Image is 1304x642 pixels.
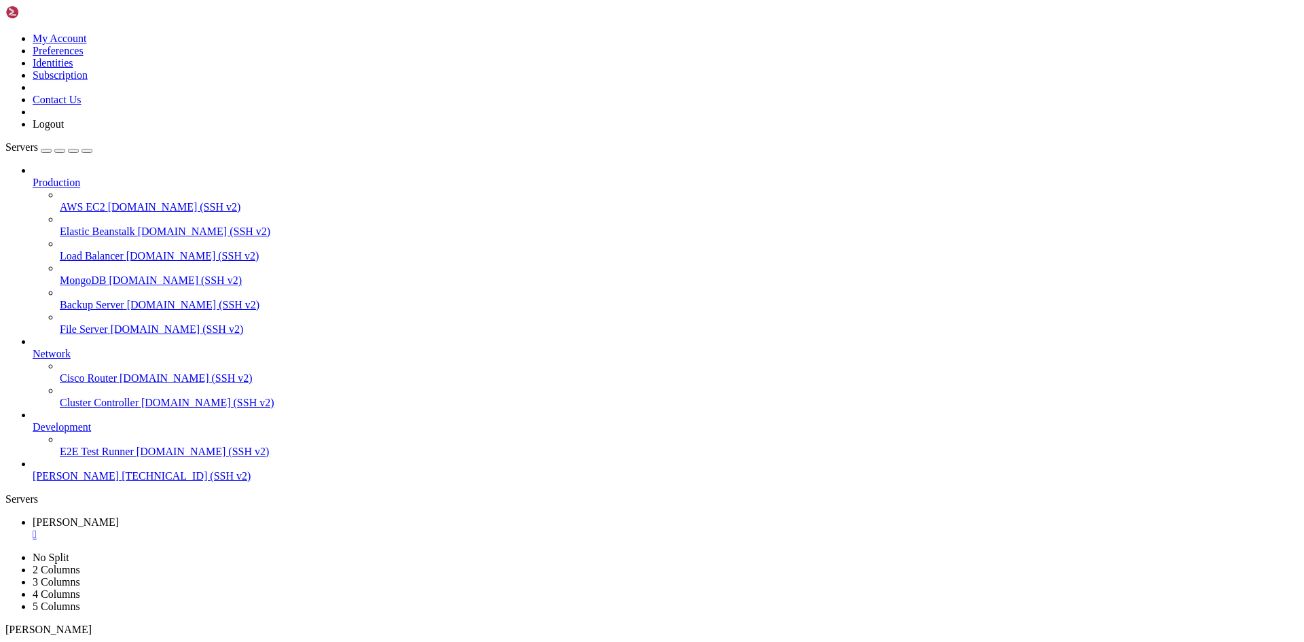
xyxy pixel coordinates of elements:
[60,446,134,457] span: E2E Test Runner
[60,372,1299,385] a: Cisco Router [DOMAIN_NAME] (SSH v2)
[60,446,1299,458] a: E2E Test Runner [DOMAIN_NAME] (SSH v2)
[60,397,1299,409] a: Cluster Controller [DOMAIN_NAME] (SSH v2)
[5,493,1299,505] div: Servers
[60,262,1299,287] li: MongoDB [DOMAIN_NAME] (SSH v2)
[141,397,274,408] span: [DOMAIN_NAME] (SSH v2)
[60,397,139,408] span: Cluster Controller
[60,201,1299,213] a: AWS EC2 [DOMAIN_NAME] (SSH v2)
[60,372,117,384] span: Cisco Router
[33,576,80,588] a: 3 Columns
[33,45,84,56] a: Preferences
[33,421,91,433] span: Development
[33,336,1299,409] li: Network
[60,274,1299,287] a: MongoDB [DOMAIN_NAME] (SSH v2)
[33,516,119,528] span: [PERSON_NAME]
[60,213,1299,238] li: Elastic Beanstalk [DOMAIN_NAME] (SSH v2)
[60,299,1299,311] a: Backup Server [DOMAIN_NAME] (SSH v2)
[60,226,1299,238] a: Elastic Beanstalk [DOMAIN_NAME] (SSH v2)
[33,409,1299,458] li: Development
[60,287,1299,311] li: Backup Server [DOMAIN_NAME] (SSH v2)
[60,250,124,262] span: Load Balancer
[60,311,1299,336] li: File Server [DOMAIN_NAME] (SSH v2)
[60,323,1299,336] a: File Server [DOMAIN_NAME] (SSH v2)
[60,189,1299,213] li: AWS EC2 [DOMAIN_NAME] (SSH v2)
[33,33,87,44] a: My Account
[60,250,1299,262] a: Load Balancer [DOMAIN_NAME] (SSH v2)
[33,177,80,188] span: Production
[33,601,80,612] a: 5 Columns
[5,141,38,153] span: Servers
[60,299,124,310] span: Backup Server
[120,372,253,384] span: [DOMAIN_NAME] (SSH v2)
[33,588,80,600] a: 4 Columns
[257,17,263,29] div: (44, 1)
[33,552,69,563] a: No Split
[60,274,106,286] span: MongoDB
[33,57,73,69] a: Identities
[33,564,80,575] a: 2 Columns
[60,238,1299,262] li: Load Balancer [DOMAIN_NAME] (SSH v2)
[33,118,64,130] a: Logout
[5,5,84,19] img: Shellngn
[5,5,1127,17] x-row: Access denied
[126,250,259,262] span: [DOMAIN_NAME] (SSH v2)
[33,470,1299,482] a: [PERSON_NAME] [TECHNICAL_ID] (SSH v2)
[33,177,1299,189] a: Production
[108,201,241,213] span: [DOMAIN_NAME] (SSH v2)
[33,69,88,81] a: Subscription
[60,226,135,237] span: Elastic Beanstalk
[5,17,1127,29] x-row: AzureFGoldsberry@[TECHNICAL_ID]'s password:
[60,433,1299,458] li: E2E Test Runner [DOMAIN_NAME] (SSH v2)
[60,360,1299,385] li: Cisco Router [DOMAIN_NAME] (SSH v2)
[33,94,81,105] a: Contact Us
[33,516,1299,541] a: Faith Goldsberry
[138,226,271,237] span: [DOMAIN_NAME] (SSH v2)
[111,323,244,335] span: [DOMAIN_NAME] (SSH v2)
[33,458,1299,482] li: [PERSON_NAME] [TECHNICAL_ID] (SSH v2)
[122,470,251,482] span: [TECHNICAL_ID] (SSH v2)
[33,348,1299,360] a: Network
[5,141,92,153] a: Servers
[60,201,105,213] span: AWS EC2
[5,624,92,635] span: [PERSON_NAME]
[33,421,1299,433] a: Development
[33,348,71,359] span: Network
[109,274,242,286] span: [DOMAIN_NAME] (SSH v2)
[127,299,260,310] span: [DOMAIN_NAME] (SSH v2)
[60,323,108,335] span: File Server
[33,470,119,482] span: [PERSON_NAME]
[60,385,1299,409] li: Cluster Controller [DOMAIN_NAME] (SSH v2)
[33,164,1299,336] li: Production
[33,529,1299,541] a: 
[137,446,270,457] span: [DOMAIN_NAME] (SSH v2)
